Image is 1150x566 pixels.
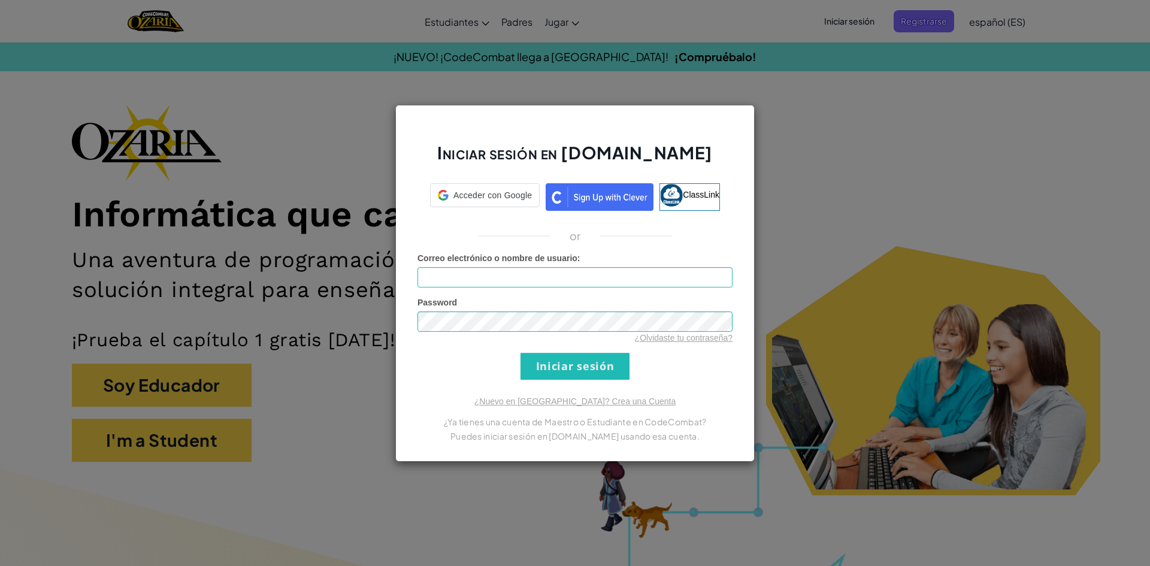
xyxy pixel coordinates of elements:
[417,298,457,307] span: Password
[660,184,683,207] img: classlink-logo-small.png
[683,189,719,199] span: ClassLink
[635,333,733,343] a: ¿Olvidaste tu contraseña?
[417,414,733,429] p: ¿Ya tienes una cuenta de Maestro o Estudiante en CodeCombat?
[570,229,581,243] p: or
[430,183,540,207] div: Acceder con Google
[417,253,577,263] span: Correo electrónico o nombre de usuario
[453,189,532,201] span: Acceder con Google
[417,252,580,264] label: :
[430,183,540,211] a: Acceder con Google
[520,353,630,380] input: Iniciar sesión
[474,396,676,406] a: ¿Nuevo en [GEOGRAPHIC_DATA]? Crea una Cuenta
[546,183,653,211] img: clever_sso_button@2x.png
[417,429,733,443] p: Puedes iniciar sesión en [DOMAIN_NAME] usando esa cuenta.
[417,141,733,176] h2: Iniciar sesión en [DOMAIN_NAME]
